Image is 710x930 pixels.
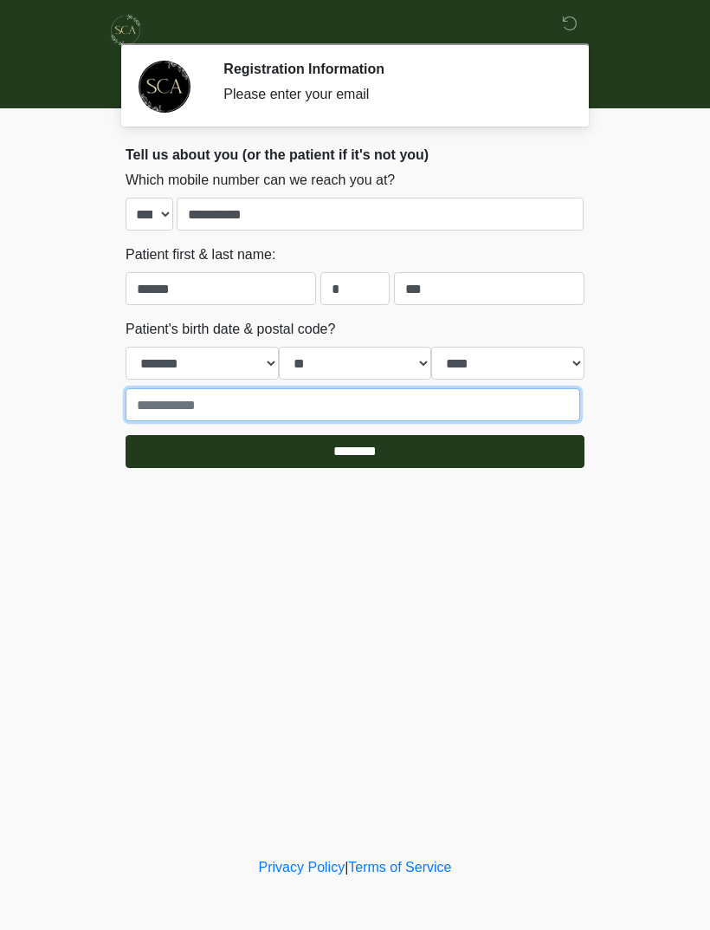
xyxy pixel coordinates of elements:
h2: Tell us about you (or the patient if it's not you) [126,146,584,163]
a: | [345,860,348,875]
img: Agent Avatar [139,61,190,113]
img: Skinchic Dallas Logo [108,13,143,48]
label: Patient first & last name: [126,244,275,265]
a: Terms of Service [348,860,451,875]
label: Which mobile number can we reach you at? [126,170,395,191]
label: Patient's birth date & postal code? [126,319,335,340]
a: Privacy Policy [259,860,345,875]
div: Please enter your email [223,84,558,105]
h2: Registration Information [223,61,558,77]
